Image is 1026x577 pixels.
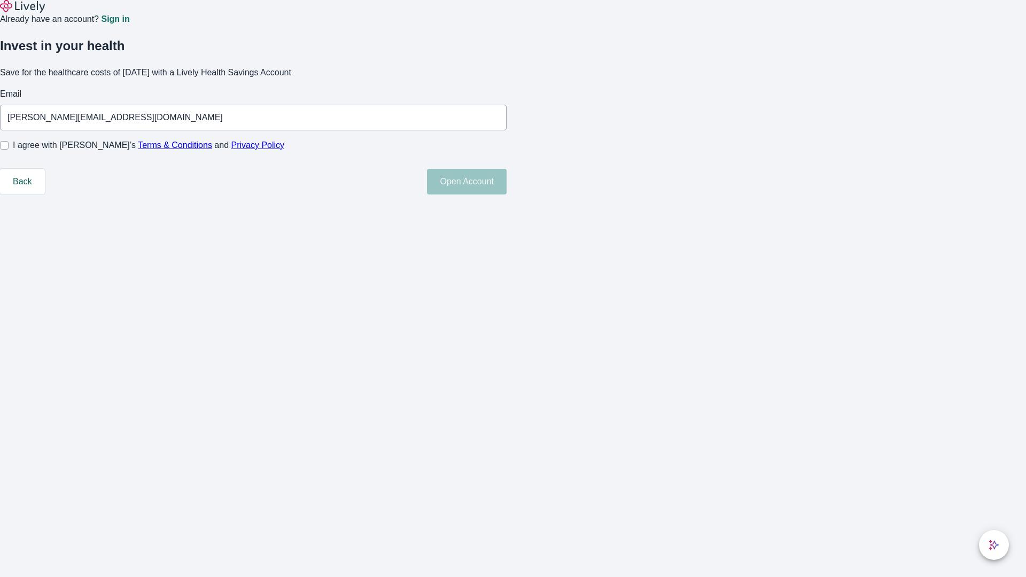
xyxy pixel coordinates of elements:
[101,15,129,24] a: Sign in
[231,141,285,150] a: Privacy Policy
[989,540,999,550] svg: Lively AI Assistant
[979,530,1009,560] button: chat
[138,141,212,150] a: Terms & Conditions
[13,139,284,152] span: I agree with [PERSON_NAME]’s and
